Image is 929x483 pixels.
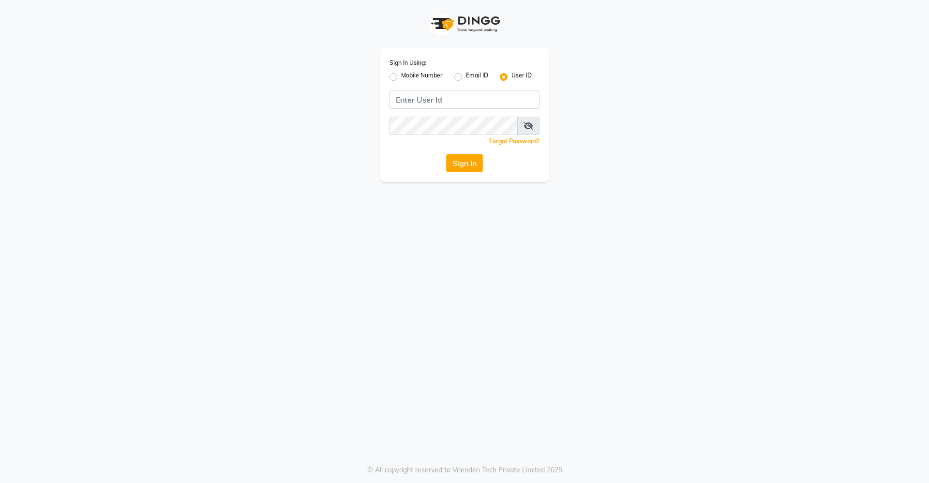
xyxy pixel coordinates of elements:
[466,71,488,83] label: Email ID
[511,71,532,83] label: User ID
[426,10,503,38] img: logo1.svg
[390,59,426,67] label: Sign In Using:
[489,137,539,145] a: Forgot Password?
[401,71,443,83] label: Mobile Number
[446,154,483,172] button: Sign In
[390,91,539,109] input: Username
[390,117,518,135] input: Username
